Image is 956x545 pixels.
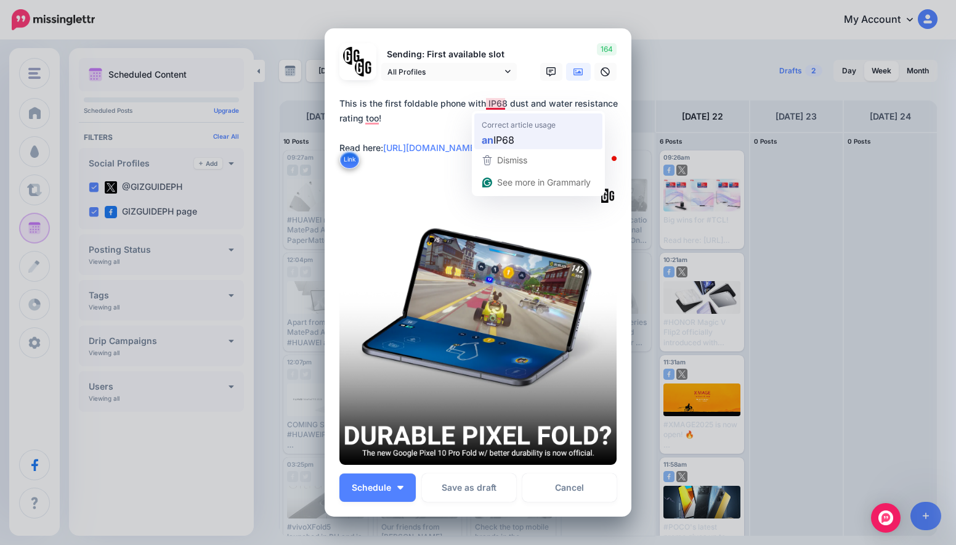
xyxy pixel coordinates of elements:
[339,150,360,169] button: Link
[422,473,516,502] button: Save as draft
[339,96,623,155] div: This is the first foldable phone with IP68 dust and water resistance rating too! Read here:
[381,63,517,81] a: All Profiles
[381,47,517,62] p: Sending: First available slot
[355,59,373,76] img: JT5sWCfR-79925.png
[352,483,391,492] span: Schedule
[522,473,617,502] a: Cancel
[339,96,623,170] textarea: To enrich screen reader interactions, please activate Accessibility in Grammarly extension settings
[339,473,416,502] button: Schedule
[597,43,617,55] span: 164
[343,47,361,65] img: 353459792_649996473822713_4483302954317148903_n-bsa138318.png
[339,187,617,465] img: G2I8DSU26VLIQR7C4SIBCIRLEAYN7VWF.png
[871,503,901,533] div: Open Intercom Messenger
[387,65,502,78] span: All Profiles
[397,486,403,490] img: arrow-down-white.png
